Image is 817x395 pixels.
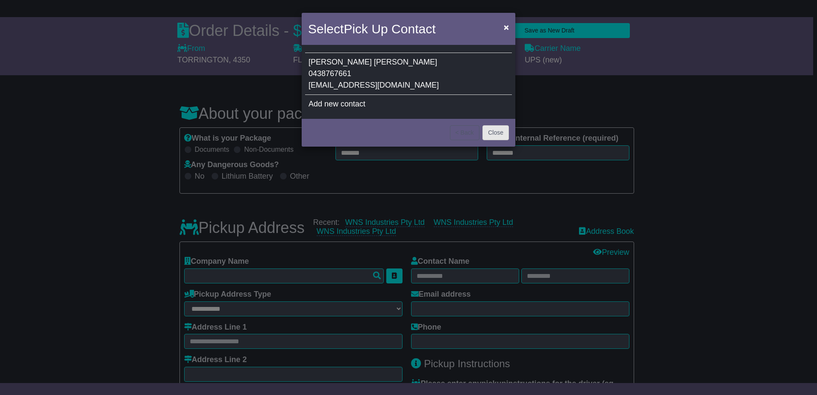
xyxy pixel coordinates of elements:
span: × [504,22,509,32]
h4: Select [308,19,435,38]
button: Close [500,18,513,36]
span: Pick Up [344,22,388,36]
button: < Back [450,125,479,140]
span: [PERSON_NAME] [374,58,437,66]
span: [PERSON_NAME] [309,58,372,66]
button: Close [482,125,509,140]
span: Contact [391,22,435,36]
span: 0438767661 [309,69,351,78]
span: [EMAIL_ADDRESS][DOMAIN_NAME] [309,81,439,89]
span: Add new contact [309,100,365,108]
